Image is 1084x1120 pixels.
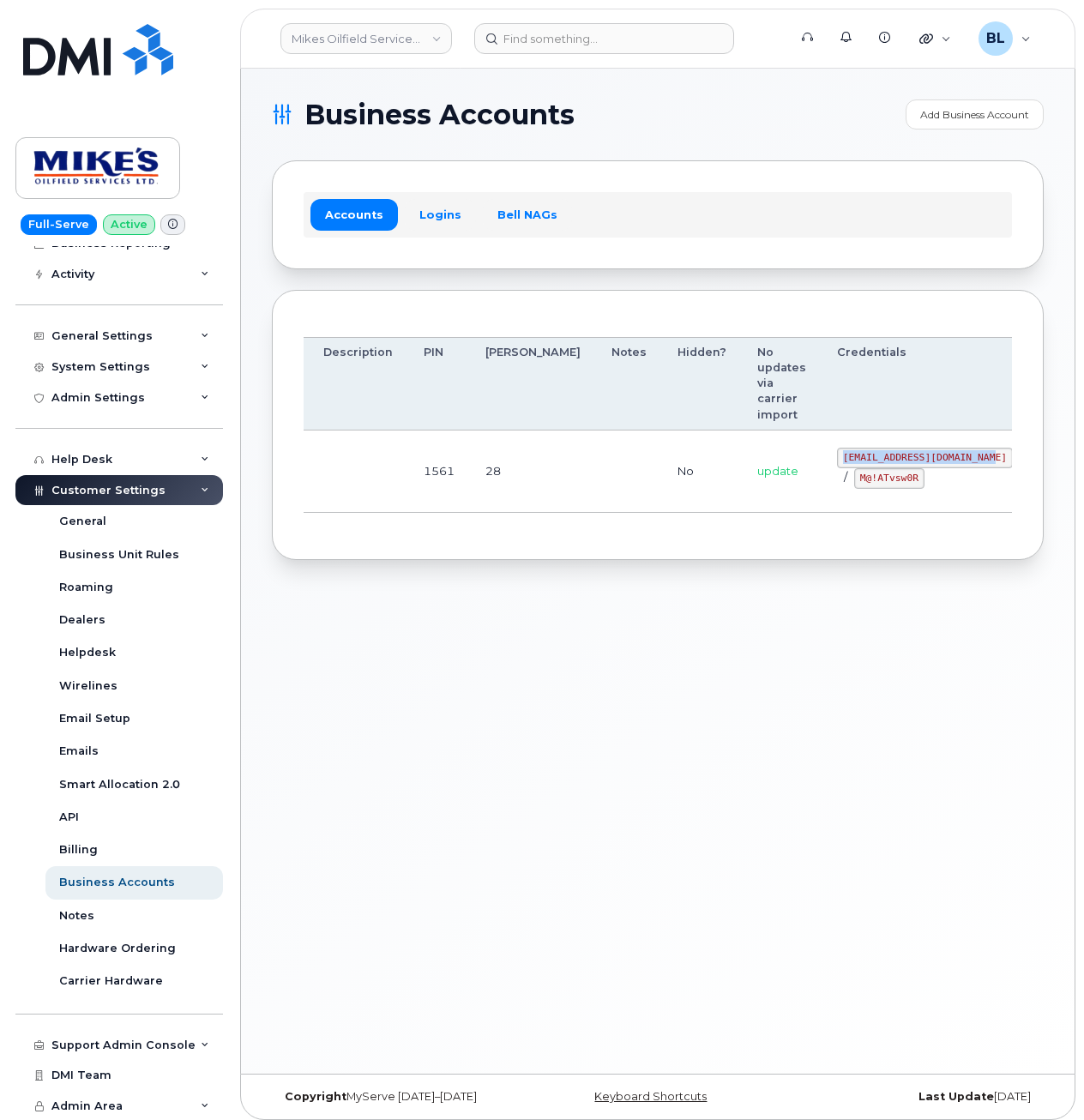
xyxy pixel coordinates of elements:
a: Add Business Account [906,99,1044,129]
strong: Copyright [285,1090,346,1103]
th: PIN [408,337,470,431]
div: MyServe [DATE]–[DATE] [272,1090,529,1104]
a: Accounts [310,199,398,230]
th: No updates via carrier import [742,337,822,431]
span: update [757,464,798,478]
th: Hidden? [662,337,742,431]
span: Business Accounts [304,102,575,128]
iframe: Messenger Launcher [1009,1045,1071,1107]
th: Notes [596,337,662,431]
code: M@!ATvsw0R [854,468,924,489]
a: Keyboard Shortcuts [594,1090,707,1103]
a: Logins [405,199,476,230]
th: Description [308,337,408,431]
strong: Last Update [918,1090,994,1103]
span: / [844,470,847,484]
td: No [662,431,742,513]
code: [EMAIL_ADDRESS][DOMAIN_NAME] [837,448,1013,468]
th: Credentials [822,337,1028,431]
div: [DATE] [786,1090,1044,1104]
th: [PERSON_NAME] [470,337,596,431]
td: 28 [470,431,596,513]
a: Bell NAGs [483,199,572,230]
td: 1561 [408,431,470,513]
